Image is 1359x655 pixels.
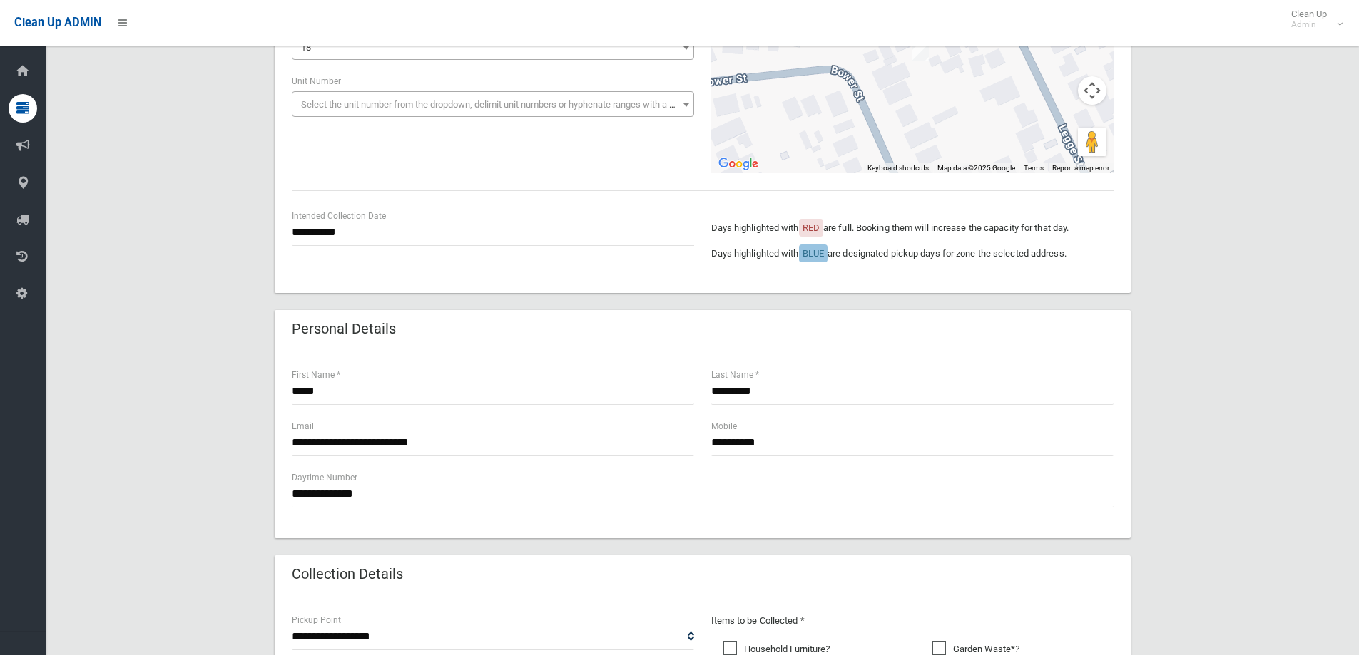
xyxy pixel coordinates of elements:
header: Collection Details [275,560,420,588]
img: Google [715,155,762,173]
span: Map data ©2025 Google [937,164,1015,172]
p: Days highlighted with are designated pickup days for zone the selected address. [711,245,1114,262]
span: 18 [295,38,691,58]
span: Select the unit number from the dropdown, delimit unit numbers or hyphenate ranges with a comma [301,99,700,110]
header: Personal Details [275,315,413,343]
span: 18 [292,34,694,60]
span: Clean Up ADMIN [14,16,101,29]
button: Keyboard shortcuts [867,163,929,173]
span: RED [803,222,820,233]
small: Admin [1291,19,1327,30]
span: Clean Up [1284,9,1341,30]
button: Drag Pegman onto the map to open Street View [1078,128,1106,156]
p: Items to be Collected * [711,612,1114,629]
div: 18 Bower Street, ROSELANDS NSW 2196 [912,37,929,61]
a: Report a map error [1052,164,1109,172]
p: Days highlighted with are full. Booking them will increase the capacity for that day. [711,220,1114,237]
span: BLUE [803,248,824,259]
a: Open this area in Google Maps (opens a new window) [715,155,762,173]
a: Terms [1024,164,1044,172]
button: Map camera controls [1078,76,1106,105]
span: 18 [301,42,311,53]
